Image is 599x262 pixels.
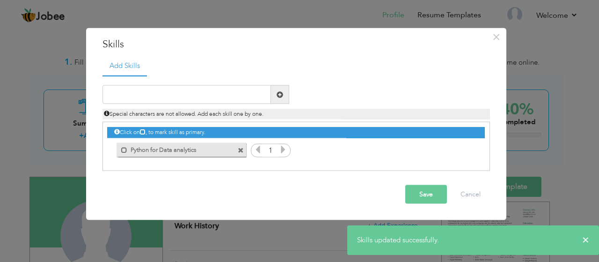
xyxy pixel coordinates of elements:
span: × [582,235,589,245]
h3: Skills [102,37,490,51]
span: × [492,28,500,45]
span: Skills updated successfully. [357,235,439,245]
a: Add Skills [102,56,147,76]
label: Python for Data analytics [127,142,222,154]
div: Click on , to mark skill as primary. [107,127,484,138]
span: Special characters are not allowed. Add each skill one by one. [104,110,263,118]
button: Save [405,185,447,204]
button: Cancel [451,185,490,204]
button: Close [489,29,504,44]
